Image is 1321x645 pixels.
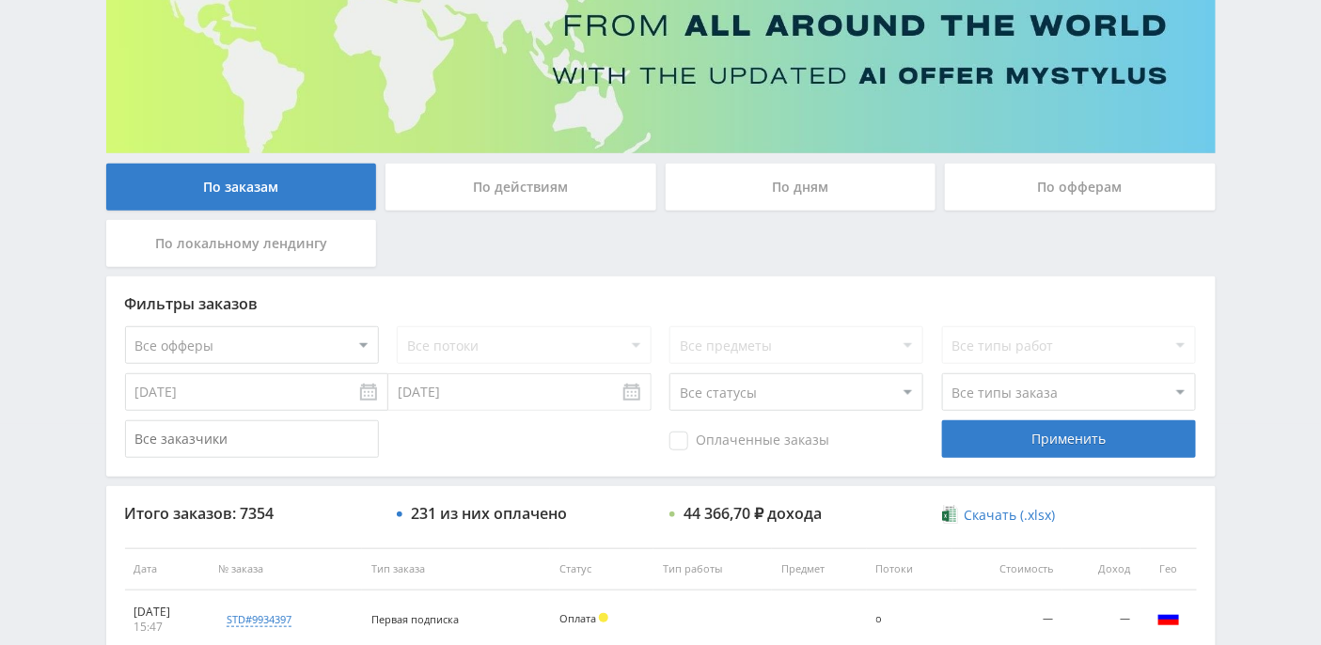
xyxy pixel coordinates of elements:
span: Оплаченные заказы [669,432,829,450]
span: Скачать (.xlsx) [964,508,1055,523]
div: Итого заказов: 7354 [125,505,379,522]
span: Первая подписка [371,612,459,626]
th: Дата [125,548,210,590]
th: Доход [1062,548,1140,590]
div: std#9934397 [227,612,291,627]
th: Гео [1140,548,1197,590]
div: По действиям [385,164,656,211]
th: Тип заказа [362,548,550,590]
th: Предмет [772,548,866,590]
div: По дням [666,164,936,211]
div: По офферам [945,164,1216,211]
div: Применить [942,420,1196,458]
img: xlsx [942,505,958,524]
th: Стоимость [952,548,1062,590]
div: [DATE] [134,605,200,620]
div: 15:47 [134,620,200,635]
th: Тип работы [653,548,772,590]
div: 231 из них оплачено [411,505,567,522]
img: rus.png [1157,606,1180,629]
div: Фильтры заказов [125,295,1197,312]
div: о [876,613,943,625]
span: Оплата [559,611,596,625]
a: Скачать (.xlsx) [942,506,1055,525]
th: № заказа [209,548,362,590]
span: Холд [599,613,608,622]
th: Потоки [867,548,952,590]
div: По заказам [106,164,377,211]
div: По локальному лендингу [106,220,377,267]
th: Статус [550,548,653,590]
input: Все заказчики [125,420,379,458]
div: 44 366,70 ₽ дохода [684,505,822,522]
